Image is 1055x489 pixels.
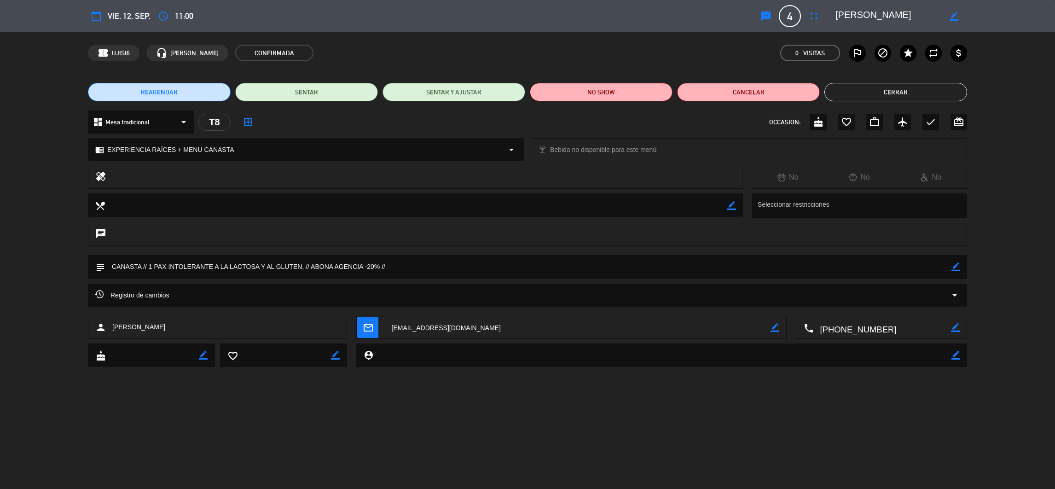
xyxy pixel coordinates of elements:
[243,116,254,128] i: border_all
[88,83,231,101] button: REAGENDAR
[227,350,238,361] i: favorite_border
[803,323,813,333] i: local_phone
[895,171,967,183] div: No
[903,47,914,58] i: star
[538,146,547,154] i: local_bar
[877,47,888,58] i: block
[795,48,799,58] span: 0
[758,8,774,24] button: sms
[769,117,800,128] span: OCCASION:
[158,11,169,22] i: access_time
[95,290,169,301] span: Registro de cambios
[771,323,779,332] i: border_color
[363,350,373,360] i: person_pin
[95,200,105,210] i: local_dining
[760,11,771,22] i: sms
[950,12,958,21] i: border_color
[953,116,964,128] i: card_giftcard
[677,83,820,101] button: Cancelar
[928,47,939,58] i: repeat
[95,262,105,272] i: subject
[155,8,172,24] button: access_time
[383,83,525,101] button: SENTAR Y AJUSTAR
[112,48,130,58] span: UJtSl6
[925,116,936,128] i: check
[869,116,880,128] i: work_outline
[105,117,150,128] span: Mesa tradicional
[95,146,104,154] i: chrome_reader_mode
[897,116,908,128] i: airplanemode_active
[779,5,801,27] span: 4
[803,48,825,58] em: Visitas
[178,116,189,128] i: arrow_drop_down
[331,351,340,360] i: border_color
[98,47,109,58] span: confirmation_number
[170,48,219,58] span: [PERSON_NAME]
[95,350,105,361] i: cake
[550,145,656,155] span: Bebida no disponible para este menú
[95,171,106,184] i: healing
[808,11,819,22] i: fullscreen
[823,171,895,183] div: No
[199,351,208,360] i: border_color
[107,145,234,155] span: EXPERIENCIA RAÍCES + MENU CANASTA
[951,262,960,271] i: border_color
[95,322,106,333] i: person
[175,9,193,23] span: 11:00
[156,47,167,58] i: headset_mic
[235,45,313,61] span: CONFIRMADA
[841,116,852,128] i: favorite_border
[141,87,178,97] span: REAGENDAR
[953,47,964,58] i: attach_money
[198,114,231,131] div: T8
[363,322,373,332] i: mail_outline
[824,83,967,101] button: Cerrar
[530,83,672,101] button: NO SHOW
[752,171,823,183] div: No
[235,83,378,101] button: SENTAR
[112,322,165,332] span: [PERSON_NAME]
[93,116,104,128] i: dashboard
[88,8,104,24] button: calendar_today
[727,201,736,210] i: border_color
[852,47,863,58] i: outlined_flag
[108,9,151,23] span: vie. 12, sep.
[806,8,822,24] button: fullscreen
[95,228,106,241] i: chat
[951,351,960,360] i: border_color
[951,323,960,332] i: border_color
[949,290,960,301] i: arrow_drop_down
[506,144,517,155] i: arrow_drop_down
[91,11,102,22] i: calendar_today
[813,116,824,128] i: cake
